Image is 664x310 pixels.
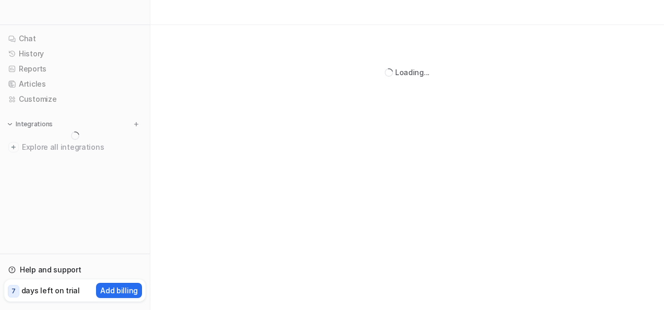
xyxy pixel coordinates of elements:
[4,140,146,154] a: Explore all integrations
[4,46,146,61] a: History
[133,121,140,128] img: menu_add.svg
[395,67,430,78] div: Loading...
[22,139,141,156] span: Explore all integrations
[21,285,80,296] p: days left on trial
[4,62,146,76] a: Reports
[8,142,19,152] img: explore all integrations
[16,120,53,128] p: Integrations
[4,263,146,277] a: Help and support
[6,121,14,128] img: expand menu
[4,31,146,46] a: Chat
[4,77,146,91] a: Articles
[4,119,56,129] button: Integrations
[11,287,16,296] p: 7
[100,285,138,296] p: Add billing
[4,92,146,106] a: Customize
[96,283,142,298] button: Add billing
